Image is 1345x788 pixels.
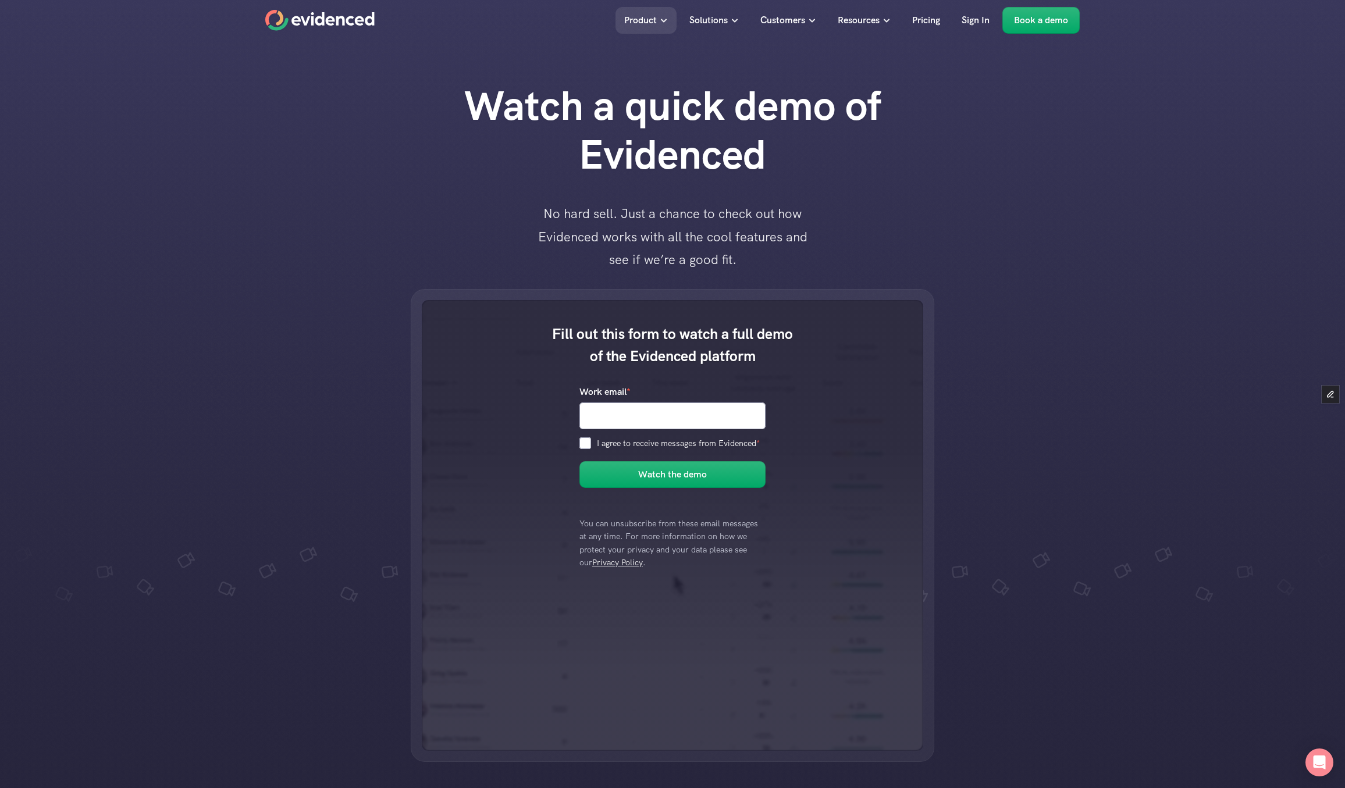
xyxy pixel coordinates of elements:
h4: Fill out this form to watch a full demo of the Evidenced platform [550,323,795,367]
a: Sign In [953,7,998,34]
p: Product [624,13,657,28]
p: Resources [838,13,880,28]
p: Book a demo [1014,13,1068,28]
button: Edit Framer Content [1322,386,1339,403]
a: Book a demo [1002,7,1080,34]
input: Work email* [579,402,766,429]
p: You can unsubscribe from these email messages at any time. For more information on how we protect... [579,517,766,569]
p: No hard sell. Just a chance to check out how Evidenced works with all the cool features and see i... [527,202,818,272]
p: Solutions [689,13,728,28]
p: Work email [579,384,631,400]
p: I agree to receive messages from Evidenced [597,436,766,449]
input: I agree to receive messages from Evidenced* [579,437,591,449]
h6: Watch the demo [638,467,707,482]
a: Home [265,10,375,31]
a: Privacy Policy [592,557,643,568]
h1: Watch a quick demo of Evidenced [440,81,905,179]
p: Pricing [912,13,940,28]
p: Sign In [962,13,990,28]
p: Customers [760,13,805,28]
div: Open Intercom Messenger [1305,748,1333,776]
a: Pricing [903,7,949,34]
button: Watch the demo [579,461,766,488]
